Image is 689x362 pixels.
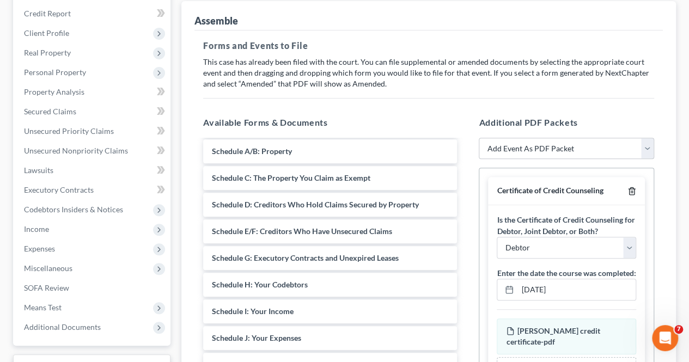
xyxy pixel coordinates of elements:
[15,278,170,298] a: SOFA Review
[24,185,94,194] span: Executory Contracts
[24,48,71,57] span: Real Property
[208,249,223,271] span: 😃
[212,253,399,262] span: Schedule G: Executory Contracts and Unexpired Leases
[212,280,308,289] span: Schedule H: Your Codebtors
[24,28,69,38] span: Client Profile
[348,4,368,24] div: Close
[212,333,301,342] span: Schedule J: Your Expenses
[24,322,101,332] span: Additional Documents
[179,249,195,271] span: 😐
[652,325,678,351] iframe: Intercom live chat
[212,173,370,182] span: Schedule C: The Property You Claim as Exempt
[479,116,654,129] h5: Additional PDF Packets
[24,146,128,155] span: Unsecured Nonpriority Claims
[24,205,123,214] span: Codebtors Insiders & Notices
[24,263,72,273] span: Miscellaneous
[15,121,170,141] a: Unsecured Priority Claims
[497,186,603,195] span: Certificate of Credit Counseling
[151,249,167,271] span: 😞
[24,165,53,175] span: Lawsuits
[203,57,654,89] p: This case has already been filed with the court. You can file supplemental or amended documents b...
[15,4,170,23] a: Credit Report
[24,244,55,253] span: Expenses
[212,306,294,316] span: Schedule I: Your Income
[517,279,636,300] input: MM/DD/YYYY
[15,82,170,102] a: Property Analysis
[497,214,636,237] label: Is the Certificate of Credit Counseling for Debtor, Joint Debtor, or Both?
[144,285,231,293] a: Open in help center
[24,87,84,96] span: Property Analysis
[24,126,114,136] span: Unsecured Priority Claims
[145,249,173,271] span: disappointed reaction
[203,39,654,52] h5: Forms and Events to File
[212,146,292,156] span: Schedule A/B: Property
[674,325,683,334] span: 7
[194,14,238,27] div: Assemble
[327,4,348,25] button: Collapse window
[15,102,170,121] a: Secured Claims
[15,180,170,200] a: Executory Contracts
[15,141,170,161] a: Unsecured Nonpriority Claims
[212,200,419,209] span: Schedule D: Creditors Who Hold Claims Secured by Property
[15,161,170,180] a: Lawsuits
[13,238,362,250] div: Did this answer your question?
[24,9,71,18] span: Credit Report
[506,326,600,346] span: [PERSON_NAME] credit certificate-pdf
[203,116,457,129] h5: Available Forms & Documents
[173,249,202,271] span: neutral face reaction
[24,303,62,312] span: Means Test
[24,283,69,292] span: SOFA Review
[202,249,230,271] span: smiley reaction
[212,226,392,236] span: Schedule E/F: Creditors Who Have Unsecured Claims
[24,224,49,234] span: Income
[24,68,86,77] span: Personal Property
[24,107,76,116] span: Secured Claims
[497,267,636,279] label: Enter the date the course was completed:
[7,4,28,25] button: go back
